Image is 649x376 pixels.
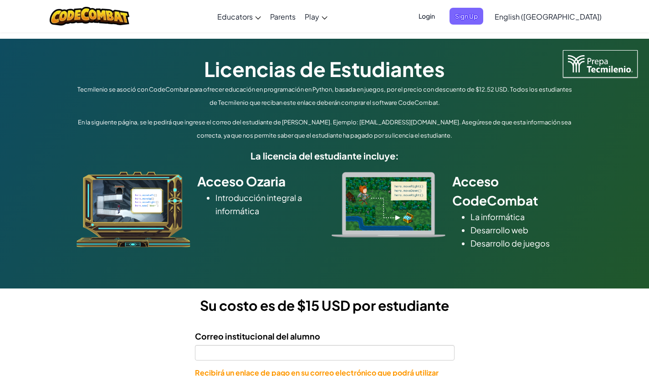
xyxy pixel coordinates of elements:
label: Correo institucional del alumno [195,330,320,343]
button: Sign Up [450,8,483,25]
li: Introducción integral a informática [215,191,318,217]
li: Desarrollo web [470,223,573,237]
h2: Acceso CodeCombat [452,172,573,210]
span: English ([GEOGRAPHIC_DATA]) [495,12,602,21]
a: Parents [266,4,300,29]
p: En la siguiente página, se le pedirá que ingrese el correo del estudiante de [PERSON_NAME]. Ejemp... [74,116,575,142]
li: Desarrollo de juegos [470,237,573,250]
a: Educators [213,4,266,29]
button: Login [413,8,440,25]
img: ozaria_acodus.png [77,172,190,247]
img: CodeCombat logo [50,7,129,26]
h5: La licencia del estudiante incluye: [74,149,575,163]
li: La informática [470,210,573,223]
a: Play [300,4,332,29]
img: type_real_code.png [332,172,445,237]
h1: Licencias de Estudiantes [74,55,575,83]
span: Educators [217,12,253,21]
img: Tecmilenio logo [563,50,638,77]
p: Tecmilenio se asoció con CodeCombat para ofrecer educación en programación en Python, basada en j... [74,83,575,109]
h2: Acceso Ozaria [197,172,318,191]
a: English ([GEOGRAPHIC_DATA]) [490,4,606,29]
span: Play [305,12,319,21]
